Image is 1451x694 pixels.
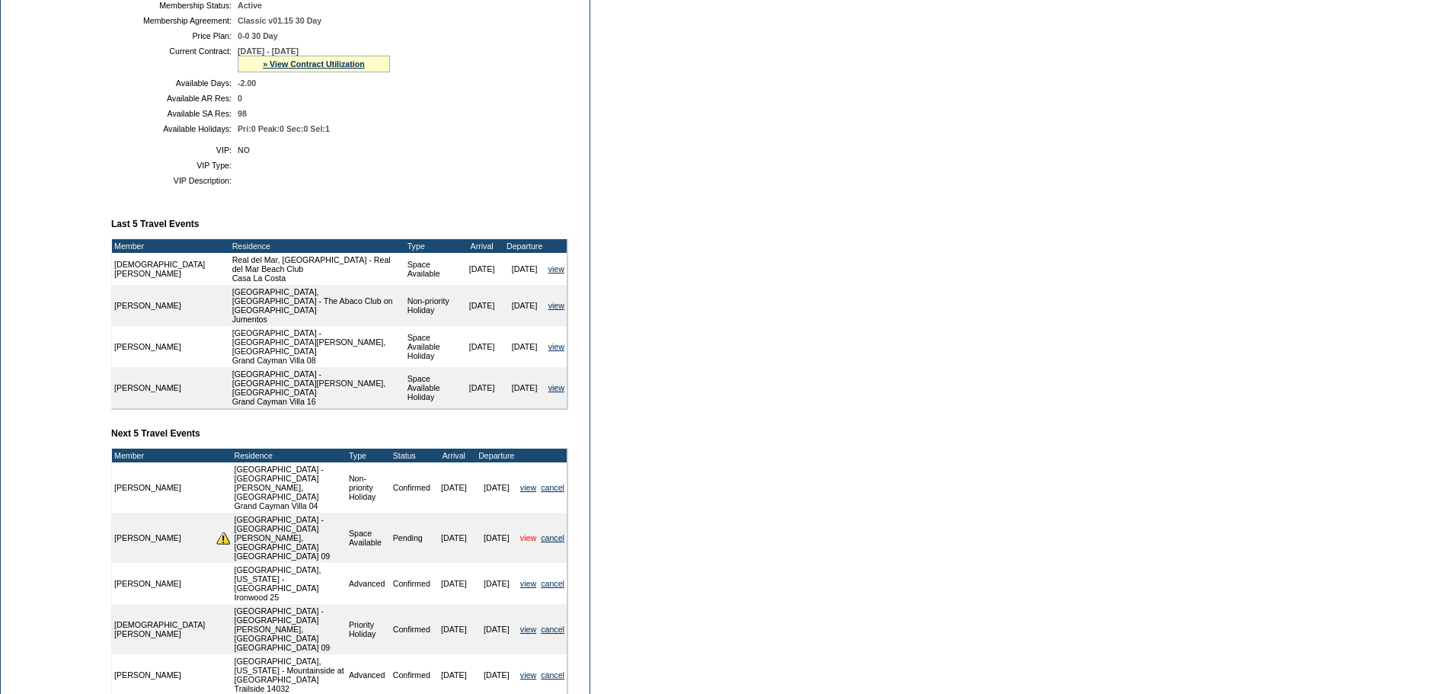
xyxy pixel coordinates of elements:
td: [GEOGRAPHIC_DATA], [US_STATE] - [GEOGRAPHIC_DATA] Ironwood 25 [232,563,347,604]
td: [PERSON_NAME] [112,563,214,604]
a: cancel [541,670,564,680]
td: [PERSON_NAME] [112,513,214,563]
span: -2.00 [238,78,256,88]
img: There are insufficient days and/or tokens to cover this reservation [216,531,230,545]
td: [PERSON_NAME] [112,462,214,513]
td: Non-priority Holiday [405,285,461,326]
td: Arrival [461,239,503,253]
td: Arrival [433,449,475,462]
td: [DATE] [503,326,546,367]
td: Available Holidays: [117,124,232,133]
a: cancel [541,483,564,492]
td: Space Available Holiday [405,326,461,367]
a: view [548,342,564,351]
span: 98 [238,109,247,118]
td: [DATE] [503,367,546,408]
td: Status [391,449,433,462]
td: [PERSON_NAME] [112,367,230,408]
a: view [548,301,564,310]
td: [DATE] [475,513,518,563]
td: [PERSON_NAME] [112,285,230,326]
td: [DATE] [433,563,475,604]
td: [GEOGRAPHIC_DATA] - [GEOGRAPHIC_DATA][PERSON_NAME], [GEOGRAPHIC_DATA] [GEOGRAPHIC_DATA] 09 [232,513,347,563]
td: [DATE] [433,513,475,563]
span: NO [238,146,250,155]
td: [DATE] [475,462,518,513]
td: Available AR Res: [117,94,232,103]
a: cancel [541,625,564,634]
td: [DATE] [433,604,475,654]
td: VIP Description: [117,176,232,185]
td: Pending [391,513,433,563]
td: [GEOGRAPHIC_DATA] - [GEOGRAPHIC_DATA][PERSON_NAME], [GEOGRAPHIC_DATA] Grand Cayman Villa 16 [230,367,405,408]
span: 0 [238,94,242,103]
td: [DEMOGRAPHIC_DATA][PERSON_NAME] [112,604,214,654]
td: [DATE] [461,253,503,285]
span: 0-0 30 Day [238,31,278,40]
td: [GEOGRAPHIC_DATA] - [GEOGRAPHIC_DATA][PERSON_NAME], [GEOGRAPHIC_DATA] Grand Cayman Villa 04 [232,462,347,513]
a: view [548,383,564,392]
td: [GEOGRAPHIC_DATA] - [GEOGRAPHIC_DATA][PERSON_NAME], [GEOGRAPHIC_DATA] Grand Cayman Villa 08 [230,326,405,367]
td: [DATE] [461,367,503,408]
td: [DATE] [503,285,546,326]
td: Current Contract: [117,46,232,72]
a: view [520,483,536,492]
td: VIP Type: [117,161,232,170]
a: cancel [541,533,564,542]
td: Space Available [347,513,391,563]
td: [PERSON_NAME] [112,326,230,367]
td: Confirmed [391,462,433,513]
td: Residence [230,239,405,253]
td: Confirmed [391,563,433,604]
td: Space Available [405,253,461,285]
td: Residence [232,449,347,462]
td: [GEOGRAPHIC_DATA], [GEOGRAPHIC_DATA] - The Abaco Club on [GEOGRAPHIC_DATA] Jumentos [230,285,405,326]
td: Membership Agreement: [117,16,232,25]
td: [DATE] [461,285,503,326]
td: Confirmed [391,604,433,654]
td: Price Plan: [117,31,232,40]
b: Next 5 Travel Events [111,428,200,439]
td: [DATE] [433,462,475,513]
td: Advanced [347,563,391,604]
td: [GEOGRAPHIC_DATA] - [GEOGRAPHIC_DATA][PERSON_NAME], [GEOGRAPHIC_DATA] [GEOGRAPHIC_DATA] 09 [232,604,347,654]
span: Classic v01.15 30 Day [238,16,321,25]
td: VIP: [117,146,232,155]
span: Pri:0 Peak:0 Sec:0 Sel:1 [238,124,330,133]
td: Membership Status: [117,1,232,10]
a: cancel [541,579,564,588]
td: Space Available Holiday [405,367,461,408]
td: Real del Mar, [GEOGRAPHIC_DATA] - Real del Mar Beach Club Casa La Costa [230,253,405,285]
a: view [548,264,564,273]
td: Available Days: [117,78,232,88]
td: Member [112,239,230,253]
a: view [520,579,536,588]
td: Departure [475,449,518,462]
td: Non-priority Holiday [347,462,391,513]
td: [DEMOGRAPHIC_DATA][PERSON_NAME] [112,253,230,285]
a: view [520,670,536,680]
a: view [520,625,536,634]
td: Member [112,449,214,462]
td: Departure [503,239,546,253]
td: [DATE] [475,604,518,654]
span: Active [238,1,262,10]
td: Priority Holiday [347,604,391,654]
td: [DATE] [461,326,503,367]
span: [DATE] - [DATE] [238,46,299,56]
b: Last 5 Travel Events [111,219,199,229]
td: Available SA Res: [117,109,232,118]
td: Type [347,449,391,462]
a: » View Contract Utilization [263,59,365,69]
a: view [520,533,536,542]
td: [DATE] [475,563,518,604]
td: Type [405,239,461,253]
td: [DATE] [503,253,546,285]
